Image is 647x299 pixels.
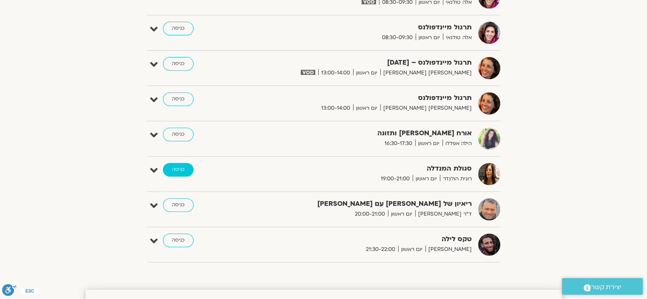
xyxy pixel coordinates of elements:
a: כניסה [163,163,194,177]
a: כניסה [163,198,194,212]
a: כניסה [163,57,194,71]
span: [PERSON_NAME] [PERSON_NAME] [380,104,472,113]
span: יום ראשון [416,33,443,42]
span: 19:00-21:00 [378,174,413,183]
span: 08:30-09:30 [379,33,416,42]
span: ד"ר [PERSON_NAME] [415,210,472,219]
span: 13:00-14:00 [318,104,353,113]
span: יצירת קשר [591,282,621,293]
span: [PERSON_NAME] [425,245,472,254]
span: יום ראשון [353,104,380,113]
span: יום ראשון [353,68,380,77]
strong: תרגול מיינדפולנס [263,92,472,104]
a: כניסה [163,128,194,141]
span: יום ראשון [415,139,442,148]
strong: ריאיון של [PERSON_NAME] עם [PERSON_NAME] [263,198,472,210]
span: 20:00-21:00 [352,210,388,219]
img: vodicon [301,70,315,75]
span: 21:30-22:00 [363,245,398,254]
span: יום ראשון [398,245,425,254]
a: כניסה [163,92,194,106]
span: 13:00-14:00 [318,68,353,77]
strong: אורח [PERSON_NAME] ותזונה [263,128,472,139]
a: כניסה [163,234,194,247]
span: [PERSON_NAME] [PERSON_NAME] [380,68,472,77]
span: 16:30-17:30 [382,139,415,148]
span: רונית הולנדר [440,174,472,183]
span: יום ראשון [388,210,415,219]
span: אלה טולנאי [443,33,472,42]
span: יום ראשון [413,174,440,183]
strong: תרגול מיינדפולנס [263,22,472,33]
strong: תרגול מיינדפולנס – [DATE] [263,57,472,68]
span: הילה אפללו [442,139,472,148]
strong: טקס לילה [263,234,472,245]
a: כניסה [163,22,194,35]
strong: סגולת המנדלה [263,163,472,174]
a: יצירת קשר [562,278,643,295]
